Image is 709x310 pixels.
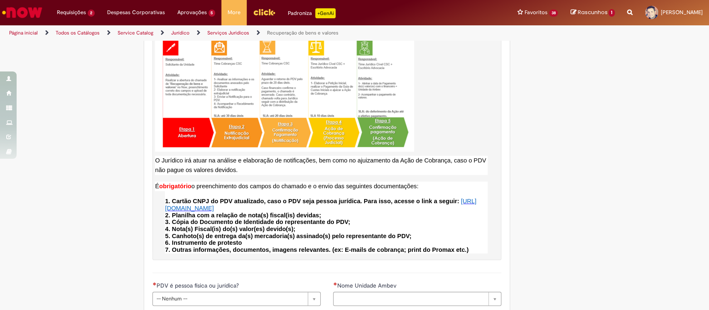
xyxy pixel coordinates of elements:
span: Requisições [57,8,86,17]
span: 4. Nota(s) Fiscal(is) do(s) valor(es) devido(s); [165,226,295,232]
a: [URL][DOMAIN_NAME] [165,197,476,212]
a: Service Catalog [118,30,153,36]
span: 6. Instrumento de protesto [165,239,242,246]
span: Aprovações [177,8,207,17]
span: obrigatório [159,183,191,189]
span: [URL][DOMAIN_NAME] [165,198,476,212]
img: ServiceNow [1,4,44,21]
span: 5. Canhoto(s) de entrega da(s) mercadoria(s) assinado(s) pelo representante do PDV; [165,233,411,239]
span: O Jurídico irá atuar na análise e elaboração de notificações, bem como no ajuizamento da Ação de ... [155,157,486,173]
span: Rascunhos [577,8,607,16]
span: 1 [608,9,615,17]
a: Rascunhos [570,9,615,17]
img: click_logo_yellow_360x200.png [253,6,275,18]
span: Necessários [333,282,337,285]
a: Serviços Juridicos [207,30,249,36]
span: PDV é pessoa física ou jurídica? [156,282,240,289]
span: 2 [88,10,95,17]
a: Recuperação de bens e valores [267,30,339,36]
span: More [228,8,240,17]
span: 1. Cartão CNPJ do PDV atualizado, caso o PDV seja pessoa jurídica. Para isso, acesse o link a seg... [165,198,459,204]
span: -- Nenhum -- [156,292,304,305]
span: 2. Planilha com a relação de nota(s) fiscal(is) devidas; [165,212,321,219]
p: +GenAi [315,8,336,18]
a: Jurídico [171,30,189,36]
a: Página inicial [9,30,38,36]
a: Limpar campo Nome Unidade Ambev [333,292,501,306]
span: Necessários [152,282,156,285]
span: [PERSON_NAME] [661,9,703,16]
span: Necessários - Nome Unidade Ambev [337,282,398,289]
span: 38 [549,10,558,17]
span: É [155,183,159,189]
span: o preenchimento dos campos do chamado e o envio das seguintes documentações: [191,183,419,189]
span: Despesas Corporativas [107,8,165,17]
ul: Trilhas de página [6,25,466,41]
span: Favoritos [525,8,547,17]
div: Padroniza [288,8,336,18]
span: 7. Outras informações, documentos, imagens relevantes. (ex: E-mails de cobrança; print do Promax ... [165,246,469,253]
span: 5 [209,10,216,17]
span: 3. Cópia do Documento de Identidade do representante do PDV; [165,219,350,225]
a: Todos os Catálogos [56,30,100,36]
